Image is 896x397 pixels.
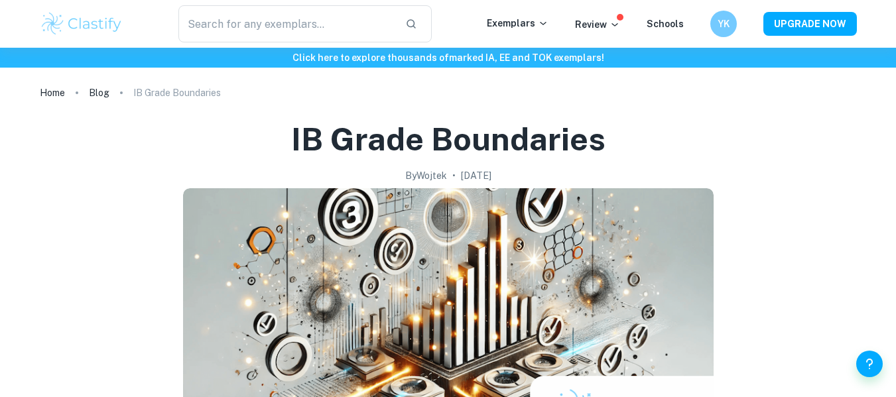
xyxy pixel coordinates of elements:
button: YK [710,11,737,37]
a: Blog [89,84,109,102]
input: Search for any exemplars... [178,5,395,42]
img: Clastify logo [40,11,124,37]
p: Exemplars [487,16,548,30]
a: Home [40,84,65,102]
a: Schools [647,19,684,29]
button: UPGRADE NOW [763,12,857,36]
h1: IB Grade Boundaries [291,118,606,160]
p: IB Grade Boundaries [133,85,221,100]
h2: [DATE] [461,168,491,183]
h2: By Wojtek [405,168,447,183]
p: • [452,168,456,183]
h6: YK [716,17,731,31]
button: Help and Feedback [856,351,883,377]
p: Review [575,17,620,32]
h6: Click here to explore thousands of marked IA, EE and TOK exemplars ! [3,50,893,65]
